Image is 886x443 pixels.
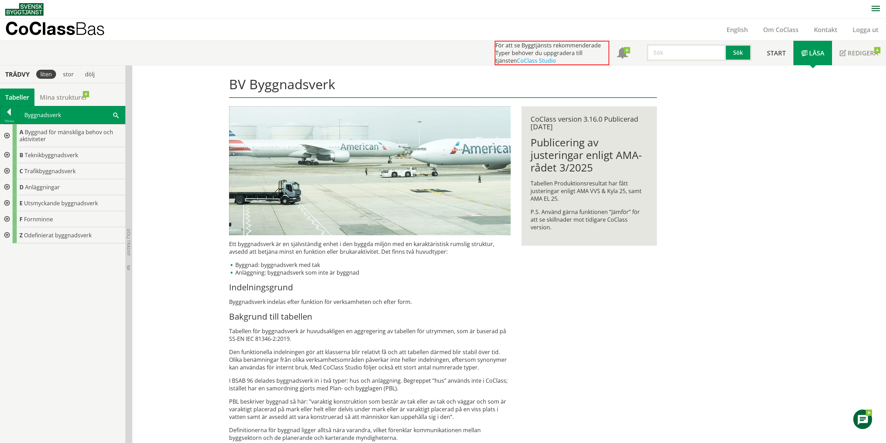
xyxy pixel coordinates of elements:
[0,118,18,124] div: Tillbaka
[517,57,556,64] a: CoClass Studio
[229,426,511,442] p: Definitionerna för byggnad ligger alltså nära varandra, vilket förenklar kommunikationen mellan b...
[726,44,752,61] button: Sök
[229,327,511,343] p: Tabellen för byggnadsverk är huvudsakligen en aggregering av tabellen för utrymmen, som är basera...
[229,398,511,421] p: PBL beskriver byggnad så här: ”varaktig konstruktion som består av tak eller av tak och väggar oc...
[793,41,832,65] a: Läsa
[229,76,657,98] h1: BV Byggnadsverk
[75,18,105,39] span: Bas
[531,208,648,231] p: P.S. Använd gärna funktionen ”Jämför” för att se skillnader mot tidigare CoClass version.
[229,282,511,292] h3: Indelningsgrund
[19,183,24,191] span: D
[59,70,78,79] div: stor
[5,3,44,16] img: Svensk Byggtjänst
[18,106,125,124] div: Byggnadsverk
[755,25,806,34] a: Om CoClass
[19,151,23,159] span: B
[19,231,23,239] span: Z
[617,48,628,59] span: Notifikationer
[24,167,76,175] span: Trafikbyggnadsverk
[229,377,511,392] p: I BSAB 96 delades byggnadsverk in i två typer: hus och anläggning. Begreppet ”hus” används inte i...
[229,261,511,269] li: Byggnad: byggnadsverk med tak
[19,128,23,136] span: A
[19,215,23,223] span: F
[113,111,119,119] span: Sök i tabellen
[832,41,886,65] a: Redigera
[767,49,786,57] span: Start
[24,215,53,223] span: Fornminne
[531,136,648,174] h1: Publicering av justeringar enligt AMA-rådet 3/2025
[5,24,105,32] p: CoClass
[25,183,60,191] span: Anläggningar
[759,41,793,65] a: Start
[19,199,23,207] span: E
[806,25,845,34] a: Kontakt
[34,89,93,106] a: Mina strukturer
[719,25,755,34] a: English
[126,229,132,256] span: Dölj trädvy
[5,19,120,40] a: CoClassBas
[24,199,98,207] span: Utsmyckande byggnadsverk
[19,167,23,175] span: C
[25,151,78,159] span: Teknikbyggnadsverk
[229,311,511,322] h3: Bakgrund till tabellen
[848,49,878,57] span: Redigera
[229,269,511,276] li: Anläggning: byggnadsverk som inte är byggnad
[531,115,648,131] div: CoClass version 3.16.0 Publicerad [DATE]
[36,70,56,79] div: liten
[845,25,886,34] a: Logga ut
[81,70,99,79] div: dölj
[19,128,113,143] span: Byggnad för mänskliga behov och aktiviteter
[495,41,609,65] div: För att se Byggtjänsts rekommenderade Typer behöver du uppgradera till tjänsten
[809,49,824,57] span: Läsa
[229,106,511,235] img: flygplatsbana.jpg
[24,231,92,239] span: Odefinierat byggnadsverk
[1,70,33,78] div: Trädvy
[531,180,648,203] p: Tabellen Produktionsresultat har fått justeringar enligt AMA VVS & Kyla 25, samt AMA EL 25.
[229,348,511,371] p: Den funktionella indelningen gör att klasserna blir relativt få och att tabellen därmed blir stab...
[647,44,726,61] input: Sök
